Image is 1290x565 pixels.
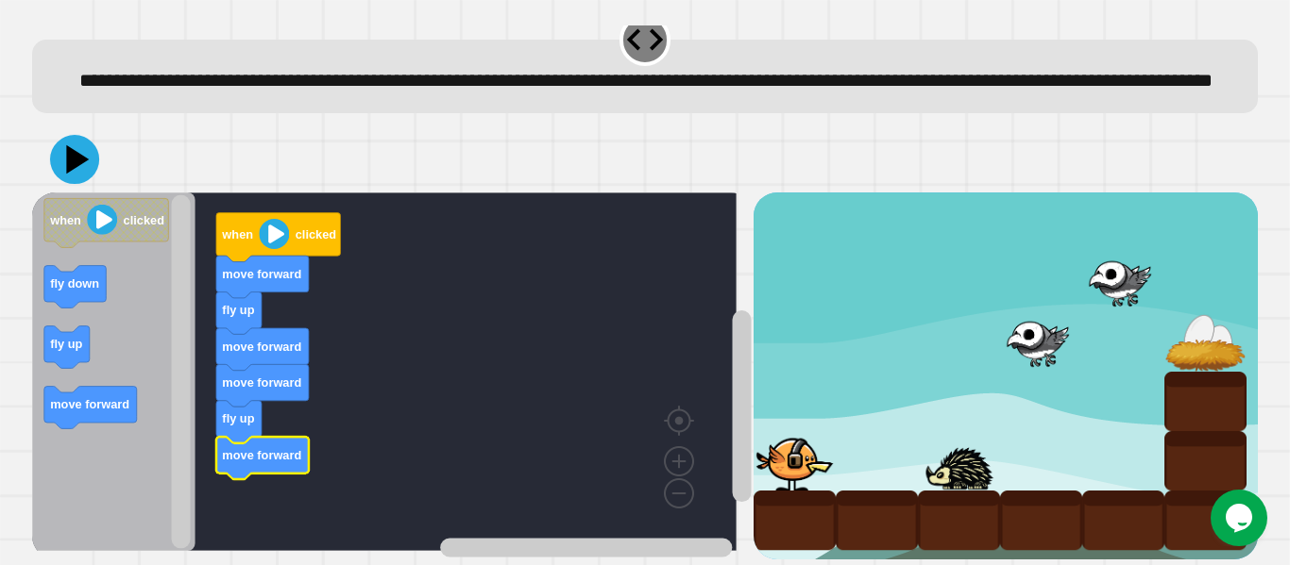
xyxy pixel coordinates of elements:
text: move forward [223,448,302,462]
text: when [222,227,254,241]
text: move forward [223,375,302,390]
div: Blockly Workspace [32,192,753,558]
text: when [49,213,81,227]
text: clicked [296,227,336,241]
text: clicked [124,213,164,227]
text: move forward [223,340,302,354]
iframe: chat widget [1211,490,1271,546]
text: move forward [50,397,129,411]
text: fly up [223,303,255,317]
text: fly up [50,337,82,351]
text: fly up [223,412,255,426]
text: move forward [223,267,302,281]
text: fly down [50,276,99,291]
